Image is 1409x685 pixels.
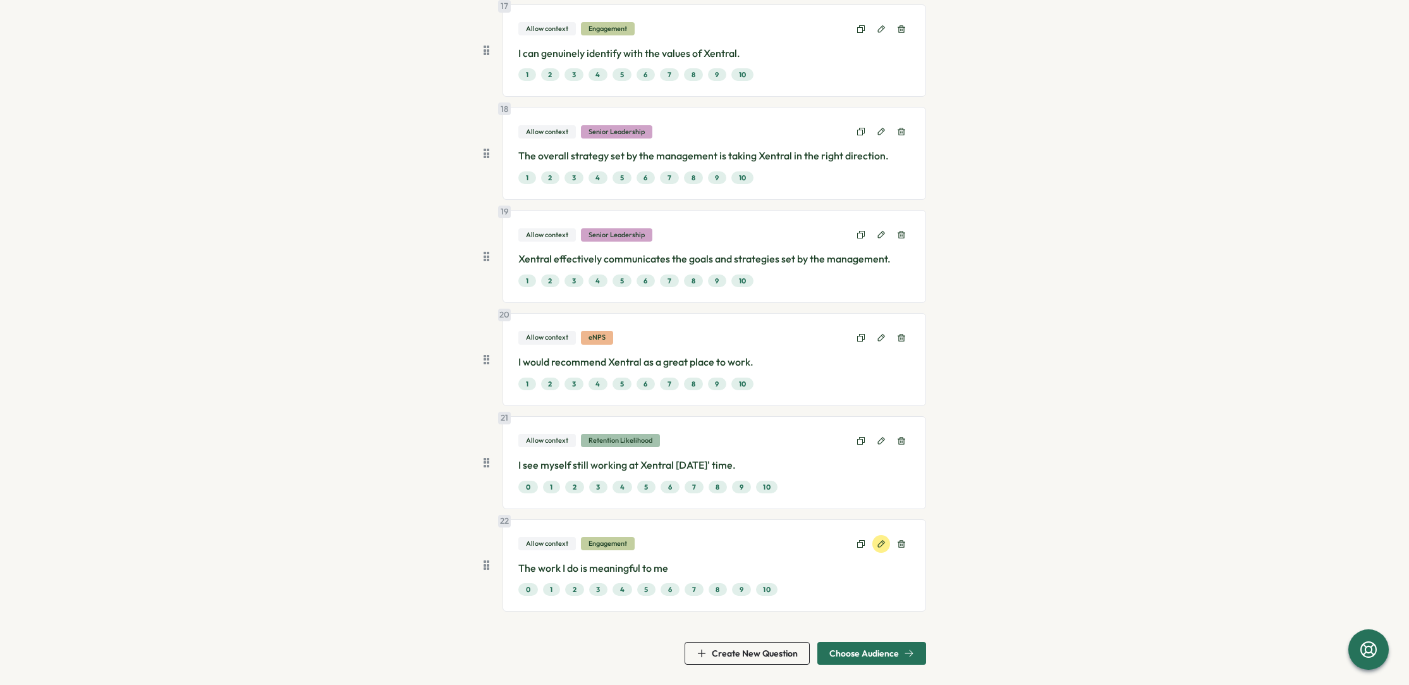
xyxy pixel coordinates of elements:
[550,584,552,595] span: 1
[573,584,576,595] span: 2
[739,172,747,183] span: 10
[518,537,576,550] div: Allow context
[596,584,600,595] span: 3
[644,378,647,390] span: 6
[685,642,810,665] button: Create New Question
[581,537,635,550] div: Engagement
[620,275,624,287] span: 5
[581,434,660,447] div: Retention Likelihood
[644,481,648,493] span: 5
[518,22,576,35] div: Allow context
[581,125,652,139] div: Senior Leadership
[595,378,600,390] span: 4
[498,309,511,321] div: 20
[581,331,613,344] div: eNPS
[518,354,910,370] p: I would recommend Xentral as a great place to work.
[740,481,743,493] span: 9
[620,481,625,493] span: 4
[581,228,652,242] div: Senior Leadership
[526,172,528,183] span: 1
[716,584,719,595] span: 8
[595,69,600,80] span: 4
[668,275,671,287] span: 7
[595,275,600,287] span: 4
[518,46,910,61] p: I can genuinely identify with the values of Xentral.
[572,378,576,390] span: 3
[526,69,528,80] span: 1
[740,584,743,595] span: 9
[581,22,635,35] div: Engagement
[817,642,926,665] button: Choose Audience
[572,172,576,183] span: 3
[620,172,624,183] span: 5
[518,457,910,473] p: I see myself still working at Xentral [DATE]' time.
[572,275,576,287] span: 3
[595,172,600,183] span: 4
[739,69,747,80] span: 10
[620,69,624,80] span: 5
[692,378,695,390] span: 8
[715,275,719,287] span: 9
[644,69,647,80] span: 6
[526,378,528,390] span: 1
[518,560,910,576] p: The work I do is meaningful to me
[668,378,671,390] span: 7
[620,378,624,390] span: 5
[668,69,671,80] span: 7
[498,102,511,115] div: 18
[692,481,696,493] span: 7
[739,275,747,287] span: 10
[518,331,576,344] div: Allow context
[668,172,671,183] span: 7
[763,481,771,493] span: 10
[526,275,528,287] span: 1
[548,275,552,287] span: 2
[644,584,648,595] span: 5
[518,148,910,164] p: The overall strategy set by the management is taking Xentral in the right direction.
[716,481,719,493] span: 8
[644,275,647,287] span: 6
[596,481,600,493] span: 3
[518,251,910,267] p: Xentral effectively communicates the goals and strategies set by the management.
[692,172,695,183] span: 8
[644,172,647,183] span: 6
[668,481,672,493] span: 6
[498,206,511,218] div: 19
[548,69,552,80] span: 2
[550,481,552,493] span: 1
[572,69,576,80] span: 3
[715,69,719,80] span: 9
[518,228,576,242] div: Allow context
[692,275,695,287] span: 8
[548,172,552,183] span: 2
[712,649,798,658] span: Create New Question
[668,584,672,595] span: 6
[498,515,511,528] div: 22
[548,378,552,390] span: 2
[739,378,747,390] span: 10
[763,584,771,595] span: 10
[829,649,899,658] span: Choose Audience
[573,481,576,493] span: 2
[518,125,576,139] div: Allow context
[692,69,695,80] span: 8
[526,481,530,493] span: 0
[526,584,530,595] span: 0
[620,584,625,595] span: 4
[518,434,576,447] div: Allow context
[715,378,719,390] span: 9
[692,584,696,595] span: 7
[498,412,511,424] div: 21
[715,172,719,183] span: 9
